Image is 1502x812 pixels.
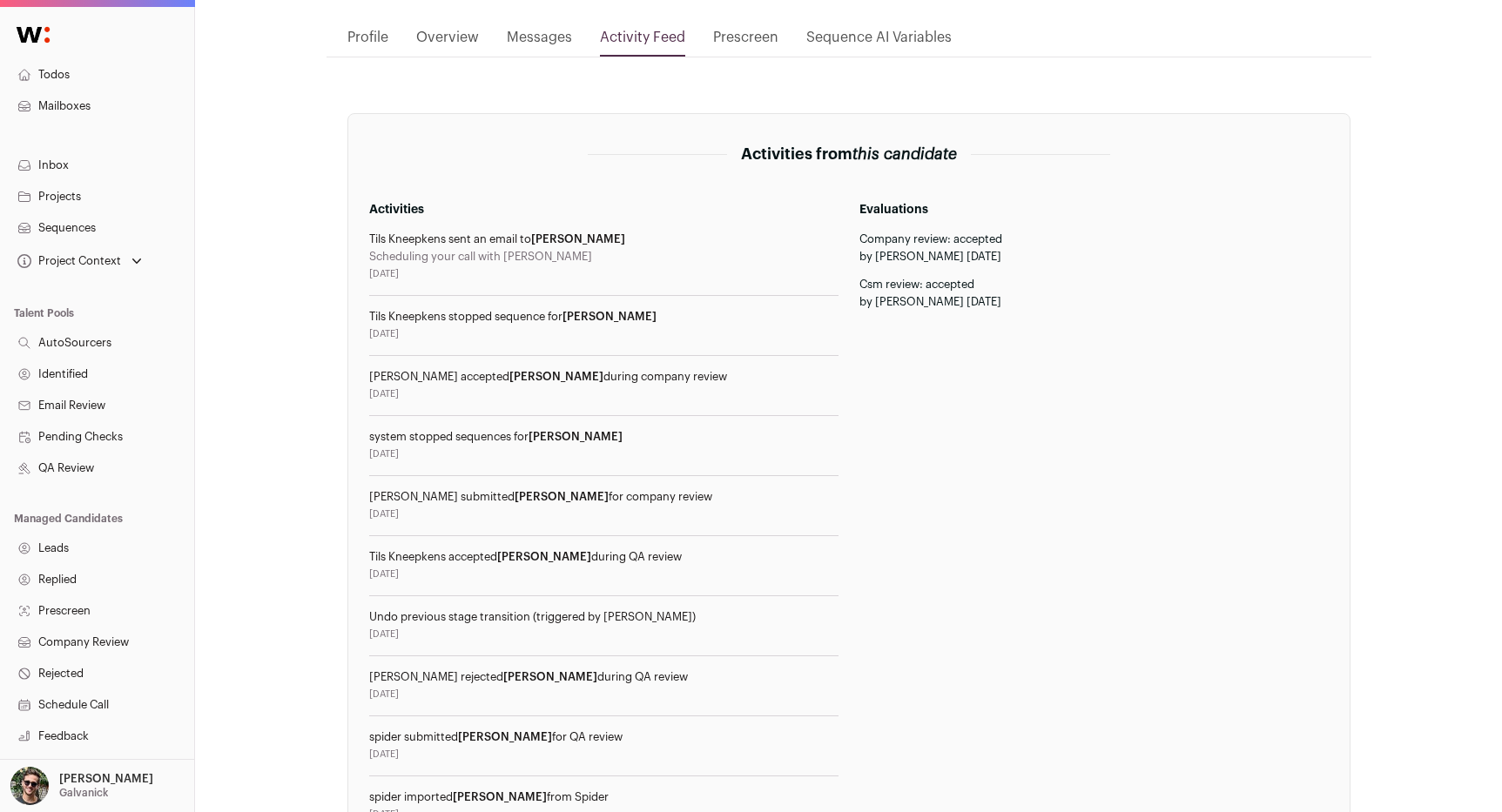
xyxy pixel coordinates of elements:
[369,267,839,281] div: [DATE]
[369,567,839,581] div: [DATE]
[369,490,839,504] div: [PERSON_NAME] submitted for company review
[14,249,145,273] button: Open dropdown
[713,27,778,57] a: Prescreen
[369,370,839,384] div: [PERSON_NAME] accepted during company review
[369,310,839,324] div: Tils Kneepkens stopped sequence for
[10,767,49,805] img: 1635949-medium_jpg
[59,786,108,800] p: Galvanick
[369,627,839,641] div: [DATE]
[369,748,839,762] div: [DATE]
[369,232,839,246] div: Tils Kneepkens sent an email to
[531,233,625,245] span: [PERSON_NAME]
[562,311,657,322] span: [PERSON_NAME]
[369,387,839,401] div: [DATE]
[7,17,59,52] img: Wellfound
[7,767,157,805] button: Open dropdown
[859,278,1329,292] div: Csm review: accepted
[369,201,839,218] h3: Activities
[509,371,603,382] span: [PERSON_NAME]
[347,27,388,57] a: Profile
[453,791,547,802] span: [PERSON_NAME]
[416,27,479,57] a: Overview
[859,295,1329,309] div: by [PERSON_NAME] [DATE]
[806,27,952,57] a: Sequence AI Variables
[600,27,685,57] a: Activity Feed
[369,730,839,744] div: spider submitted for QA review
[369,447,839,461] div: [DATE]
[515,491,609,502] span: [PERSON_NAME]
[529,431,623,442] span: [PERSON_NAME]
[503,671,597,682] span: [PERSON_NAME]
[859,250,1329,264] div: by [PERSON_NAME] [DATE]
[497,551,591,562] span: [PERSON_NAME]
[369,670,839,684] div: [PERSON_NAME] rejected during QA review
[507,27,572,57] a: Messages
[369,430,839,444] div: system stopped sequences for
[369,250,839,264] div: Scheduling your call with [PERSON_NAME]
[458,731,552,742] span: [PERSON_NAME]
[59,772,153,786] p: [PERSON_NAME]
[369,507,839,521] div: [DATE]
[859,201,1329,218] h3: Evaluations
[369,790,839,804] div: spider imported from Spider
[852,146,957,162] span: this candidate
[369,327,839,341] div: [DATE]
[369,550,839,564] div: Tils Kneepkens accepted during QA review
[859,232,1329,246] div: Company review: accepted
[369,610,839,624] div: Undo previous stage transition (triggered by [PERSON_NAME])
[741,142,957,166] h2: Activities from
[14,254,121,268] div: Project Context
[369,688,839,701] div: [DATE]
